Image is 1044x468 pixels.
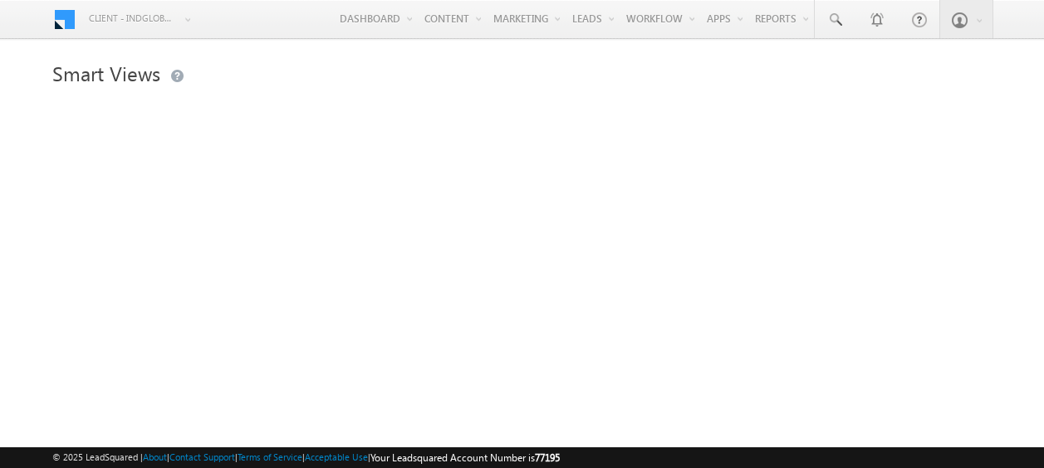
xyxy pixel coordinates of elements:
[238,451,302,462] a: Terms of Service
[52,60,160,86] span: Smart Views
[52,450,560,466] span: © 2025 LeadSquared | | | | |
[143,451,167,462] a: About
[535,451,560,464] span: 77195
[169,451,235,462] a: Contact Support
[305,451,368,462] a: Acceptable Use
[370,451,560,464] span: Your Leadsquared Account Number is
[89,10,176,27] span: Client - indglobal2 (77195)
